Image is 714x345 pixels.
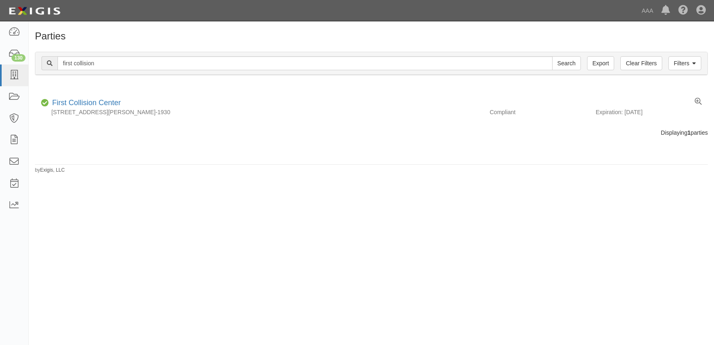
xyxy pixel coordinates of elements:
a: First Collision Center [52,99,121,107]
a: Exigis, LLC [40,167,65,173]
div: Displaying parties [29,129,714,137]
div: Expiration: [DATE] [596,108,708,116]
div: 130 [12,54,25,62]
i: Help Center - Complianz [678,6,688,16]
img: logo-5460c22ac91f19d4615b14bd174203de0afe785f0fc80cf4dbbc73dc1793850b.png [6,4,63,18]
a: Export [587,56,614,70]
a: AAA [638,2,657,19]
div: Compliant [484,108,596,116]
a: Filters [668,56,701,70]
a: View results summary [695,98,702,106]
a: Clear Filters [620,56,662,70]
div: [STREET_ADDRESS][PERSON_NAME]-1930 [35,108,484,116]
input: Search [552,56,581,70]
input: Search [58,56,553,70]
h1: Parties [35,31,708,41]
small: by [35,167,65,174]
i: Compliant [41,100,49,106]
div: First Collision Center [49,98,121,108]
b: 1 [687,129,691,136]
